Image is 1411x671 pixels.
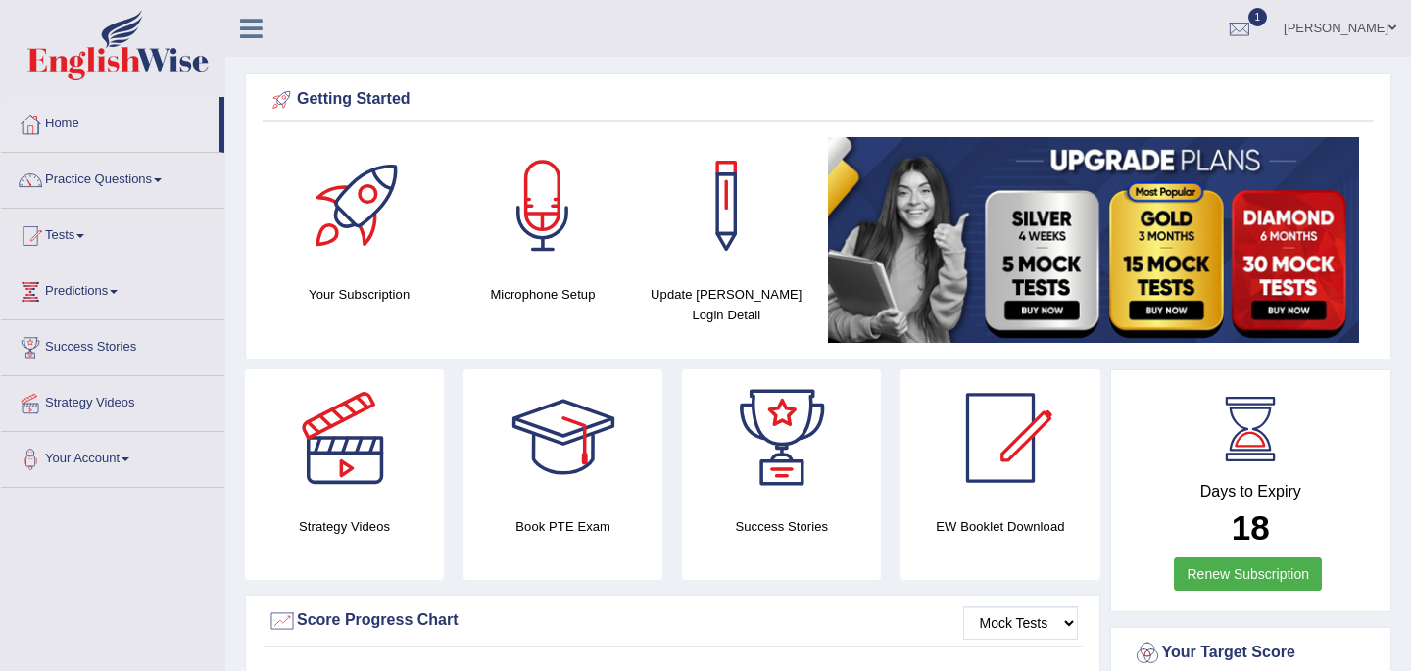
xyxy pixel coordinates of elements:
a: Home [1,97,219,146]
a: Your Account [1,432,224,481]
a: Practice Questions [1,153,224,202]
h4: Book PTE Exam [463,516,662,537]
a: Predictions [1,264,224,313]
h4: Update [PERSON_NAME] Login Detail [645,284,808,325]
a: Renew Subscription [1174,557,1322,591]
h4: Your Subscription [277,284,441,305]
a: Success Stories [1,320,224,369]
span: 1 [1248,8,1268,26]
h4: Success Stories [682,516,881,537]
div: Score Progress Chart [268,606,1078,636]
h4: Microphone Setup [461,284,624,305]
h4: EW Booklet Download [900,516,1099,537]
h4: Days to Expiry [1133,483,1370,501]
div: Getting Started [268,85,1369,115]
img: small5.jpg [828,137,1359,343]
div: Your Target Score [1133,639,1370,668]
a: Tests [1,209,224,258]
h4: Strategy Videos [245,516,444,537]
a: Strategy Videos [1,376,224,425]
b: 18 [1232,508,1270,547]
